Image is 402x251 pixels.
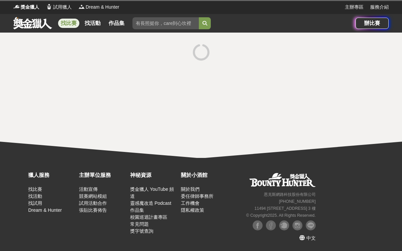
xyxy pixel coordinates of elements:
a: 靈感魔改造 Podcast [130,200,171,206]
div: 神秘資源 [130,171,178,179]
img: Plurk [279,220,289,230]
span: 試用獵人 [53,4,72,11]
a: 找試用 [28,200,42,206]
a: 委任律師事務所 [181,193,213,199]
a: 找比賽 [58,19,79,28]
div: 關於小酒館 [181,171,228,179]
a: Dream & Hunter [28,207,62,213]
span: 獎金獵人 [21,4,39,11]
small: 11494 [STREET_ADDRESS] 3 樓 [255,206,316,211]
a: 試用活動合作 [79,200,107,206]
img: LINE [306,220,316,230]
div: 主辦單位服務 [79,171,126,179]
a: 活動宣傳 [79,187,98,192]
a: 辦比賽 [356,18,389,29]
img: Facebook [266,220,276,230]
a: Logo試用獵人 [46,4,72,11]
span: Dream & Hunter [86,4,119,11]
img: Logo [78,3,85,10]
img: Facebook [253,220,263,230]
a: 主辦專區 [345,4,363,11]
img: Logo [13,3,20,10]
input: 有長照挺你，care到心坎裡！青春出手，拍出照顧 影音徵件活動 [132,17,199,29]
a: Logo獎金獵人 [13,4,39,11]
img: Instagram [292,220,302,230]
a: 獎字號查詢 [130,228,153,234]
img: Logo [46,3,52,10]
a: 作品集 [106,19,127,28]
small: [PHONE_NUMBER] [279,199,316,204]
a: 獎金獵人 YouTube 頻道 [130,187,174,199]
a: 關於我們 [181,187,200,192]
a: 常見問題 [130,221,149,227]
div: 獵人服務 [28,171,76,179]
a: 找活動 [82,19,103,28]
a: 工作機會 [181,200,200,206]
a: 競賽網站模組 [79,193,107,199]
a: 張貼比賽佈告 [79,207,107,213]
small: 恩克斯網路科技股份有限公司 [264,192,316,197]
a: LogoDream & Hunter [78,4,119,11]
a: 隱私權政策 [181,207,204,213]
span: 中文 [306,235,316,241]
small: © Copyright 2025 . All Rights Reserved. [246,213,316,218]
a: 作品集 [130,207,144,213]
a: 服務介紹 [370,4,389,11]
a: 找活動 [28,193,42,199]
a: 校園巡迴計畫專區 [130,214,167,220]
a: 找比賽 [28,187,42,192]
